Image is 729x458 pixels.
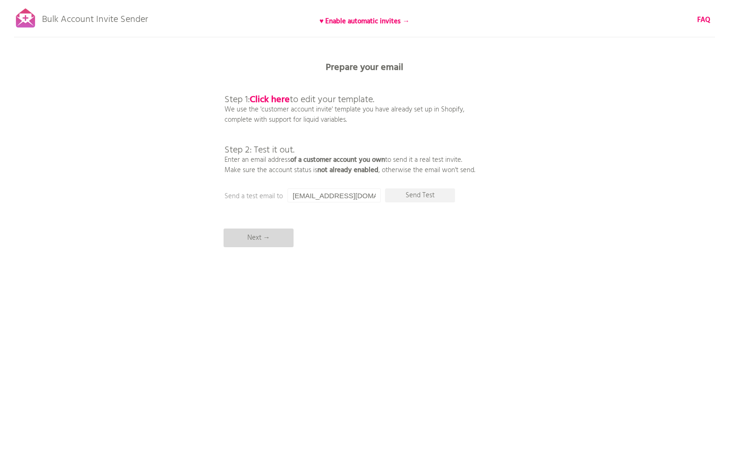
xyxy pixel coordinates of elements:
span: Step 2: Test it out. [224,143,294,158]
p: Next → [224,229,294,247]
a: Click here [250,92,290,107]
b: Prepare your email [326,60,403,75]
p: We use the 'customer account invite' template you have already set up in Shopify, complete with s... [224,75,475,175]
a: FAQ [697,15,710,25]
b: not already enabled [317,165,379,176]
p: Send a test email to [224,191,411,201]
b: of a customer account you own [290,154,385,166]
b: FAQ [697,14,710,26]
p: Bulk Account Invite Sender [42,6,148,29]
b: ♥ Enable automatic invites → [320,16,410,27]
p: Send Test [385,188,455,202]
span: Step 1: to edit your template. [224,92,374,107]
